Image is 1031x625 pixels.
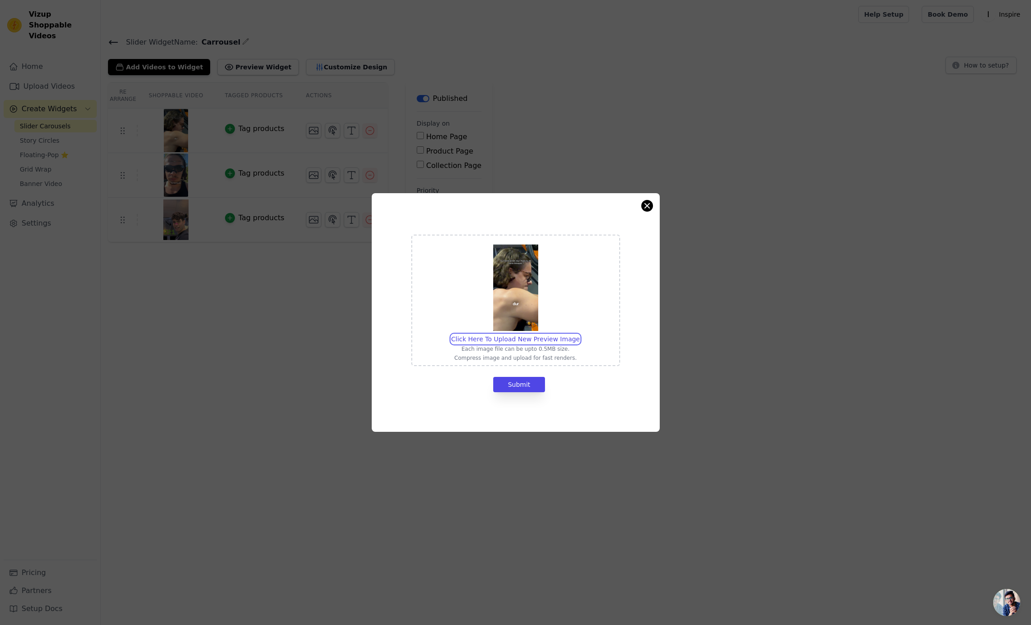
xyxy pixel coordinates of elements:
img: preview [493,245,538,331]
span: Click Here To Upload New Preview Image [451,335,580,343]
p: Compress image and upload for fast renders. [451,354,580,362]
div: Ouvrir le chat [993,589,1020,616]
p: Each image file can be upto 0.5MB size. [451,345,580,353]
button: Close modal [642,200,653,211]
button: Submit [493,377,545,392]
